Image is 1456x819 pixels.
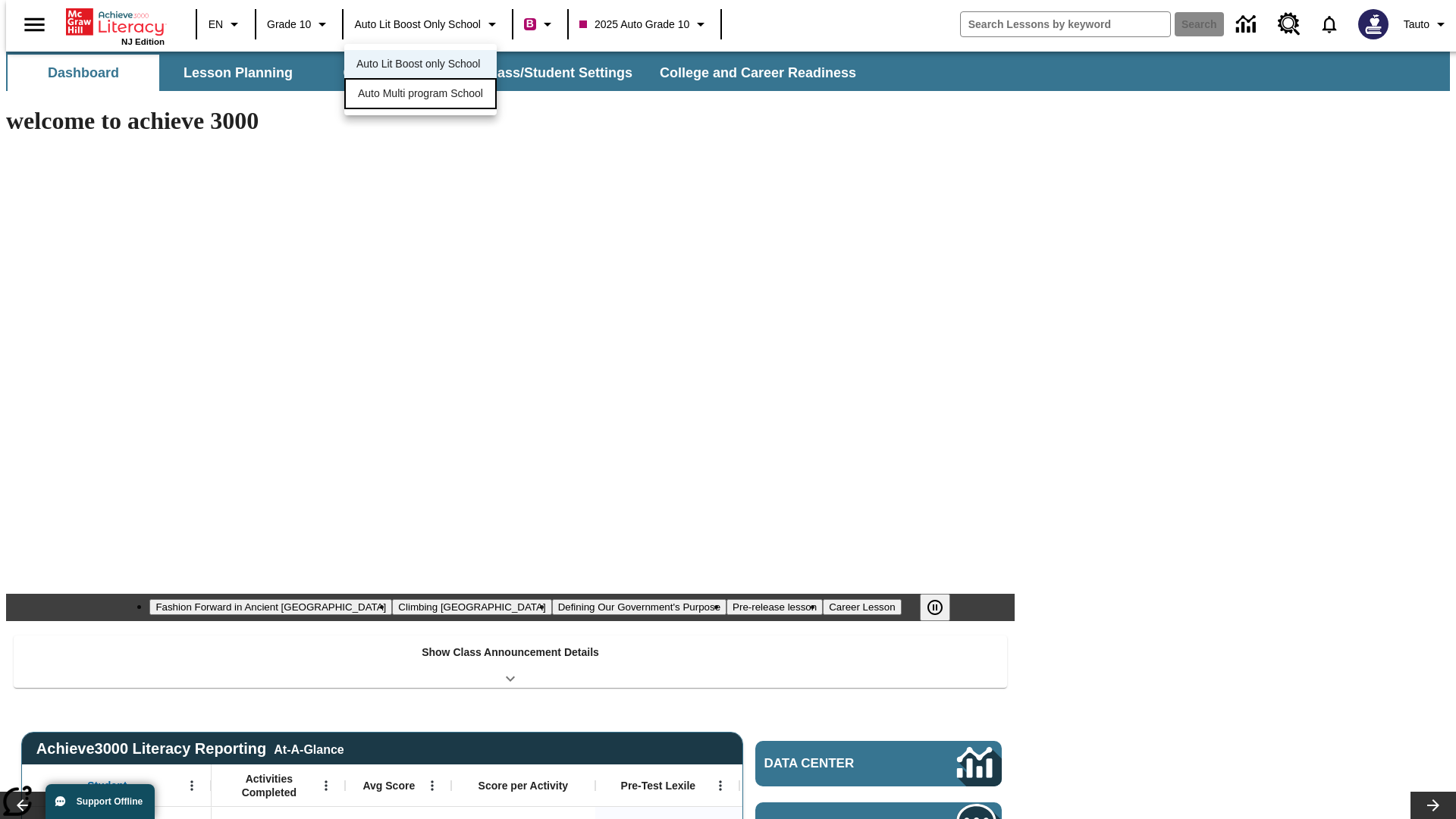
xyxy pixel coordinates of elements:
span: Auto Lit Boost only School [356,56,480,72]
div: Auto Multi program School [344,78,497,109]
span: Auto Multi program School [358,86,483,102]
a: Title for My Lessons 2025-09-02 15:39:13 [6,12,214,25]
body: Maximum 600 characters Press Escape to exit toolbar Press Alt + F10 to reach toolbar [6,12,221,26]
div: Auto Lit Boost only School [344,50,497,78]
